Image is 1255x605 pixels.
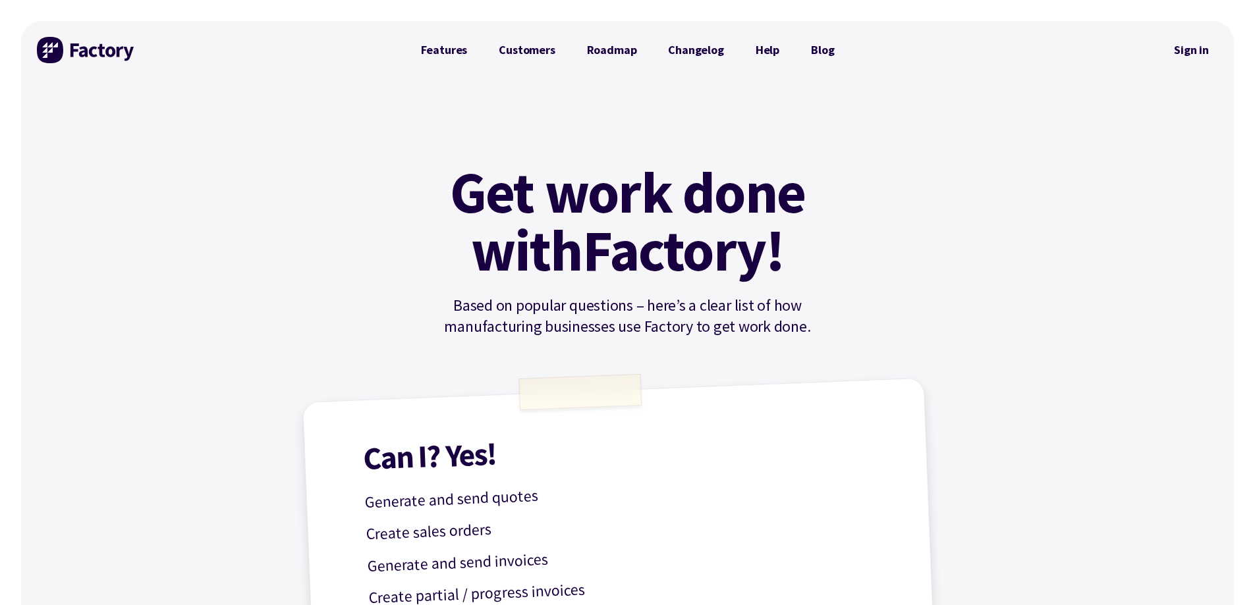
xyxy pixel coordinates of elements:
[366,501,892,547] p: Create sales orders
[37,37,136,63] img: Factory
[430,163,825,279] h1: Get work done with
[1165,35,1218,65] a: Sign in
[582,221,785,279] mark: Factory!
[740,37,795,63] a: Help
[364,469,891,515] p: Generate and send quotes
[483,37,571,63] a: Customers
[405,37,484,63] a: Features
[367,533,893,579] p: Generate and send invoices
[652,37,739,63] a: Changelog
[795,37,850,63] a: Blog
[571,37,653,63] a: Roadmap
[405,295,851,337] p: Based on popular questions – here’s a clear list of how manufacturing businesses use Factory to g...
[1165,35,1218,65] nav: Secondary Navigation
[362,422,889,474] h1: Can I? Yes!
[405,37,851,63] nav: Primary Navigation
